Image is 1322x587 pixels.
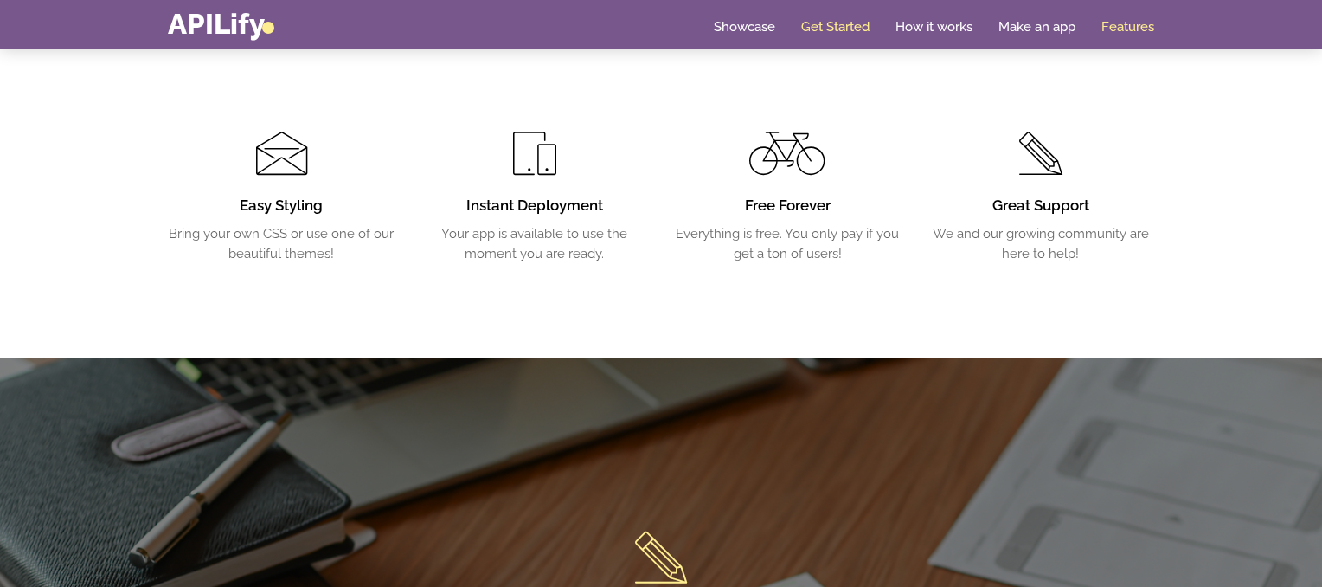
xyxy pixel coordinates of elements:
[998,18,1075,35] a: Make an app
[674,224,902,263] p: Everything is free. You only pay if you get a ton of users!
[927,196,1155,216] h3: Great Support
[1101,18,1154,35] a: Features
[421,224,649,263] p: Your app is available to use the moment you are ready.
[168,224,395,263] p: Bring your own CSS or use one of our beautiful themes!
[168,196,395,216] h3: Easy Styling
[895,18,972,35] a: How it works
[801,18,870,35] a: Get Started
[421,196,649,216] h3: Instant Deployment
[168,7,274,41] a: APILify
[674,196,902,216] h3: Free Forever
[927,224,1155,263] p: We and our growing community are here to help!
[714,18,775,35] a: Showcase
